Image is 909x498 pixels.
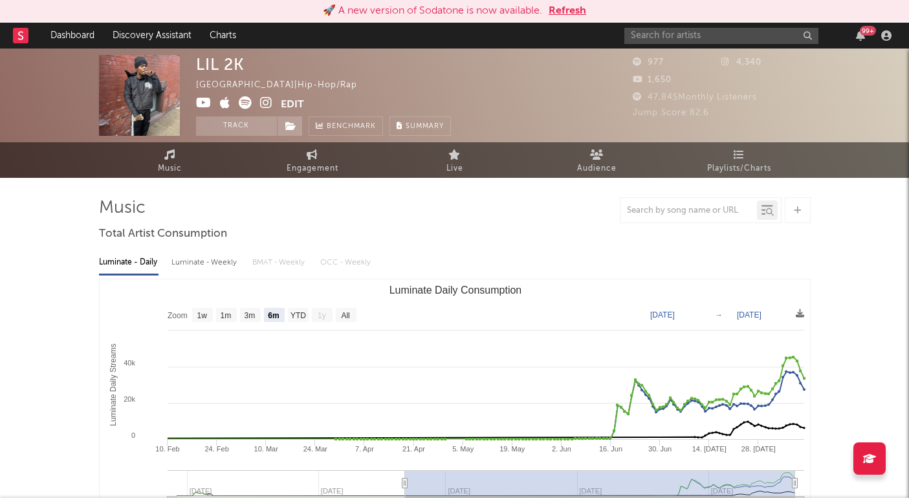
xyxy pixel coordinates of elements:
text: [DATE] [737,310,761,319]
div: Luminate - Daily [99,252,159,274]
text: YTD [290,311,305,320]
a: Audience [526,142,668,178]
input: Search by song name or URL [620,206,757,216]
a: Charts [201,23,245,49]
text: 1w [197,311,207,320]
text: 30. Jun [648,445,672,453]
a: Music [99,142,241,178]
button: Summary [389,116,451,136]
span: 977 [633,58,664,67]
a: Engagement [241,142,384,178]
button: Track [196,116,277,136]
text: 2. Jun [551,445,571,453]
a: Playlists/Charts [668,142,811,178]
text: Zoom [168,311,188,320]
div: 🚀 A new version of Sodatone is now available. [323,3,542,19]
span: Audience [577,161,617,177]
span: Jump Score: 82.6 [633,109,709,117]
span: Playlists/Charts [707,161,771,177]
text: 14. [DATE] [692,445,726,453]
text: 16. Jun [598,445,622,453]
text: 1y [318,311,326,320]
div: Luminate - Weekly [171,252,239,274]
span: Engagement [287,161,338,177]
text: 40k [124,359,135,367]
button: 99+ [856,30,865,41]
a: Live [384,142,526,178]
text: 24. Mar [303,445,327,453]
span: 47,845 Monthly Listeners [633,93,757,102]
span: 1,650 [633,76,672,84]
text: → [715,310,723,319]
text: 10. Mar [254,445,278,453]
div: [GEOGRAPHIC_DATA] | Hip-Hop/Rap [196,78,372,93]
a: Discovery Assistant [104,23,201,49]
span: Live [446,161,463,177]
div: 99 + [860,26,876,36]
text: 21. Apr [402,445,425,453]
button: Refresh [549,3,586,19]
span: Music [158,161,182,177]
text: [DATE] [650,310,675,319]
button: Edit [281,96,304,113]
text: 3m [244,311,255,320]
div: LIL 2K [196,55,245,74]
span: Summary [406,123,444,130]
text: 6m [268,311,279,320]
text: 5. May [452,445,474,453]
a: Dashboard [41,23,104,49]
text: 0 [131,431,135,439]
text: 19. May [499,445,525,453]
text: Luminate Daily Streams [108,343,117,426]
span: Total Artist Consumption [99,226,227,242]
text: 1m [220,311,231,320]
input: Search for artists [624,28,818,44]
text: All [341,311,349,320]
a: Benchmark [309,116,383,136]
text: 20k [124,395,135,403]
text: 7. Apr [355,445,374,453]
text: 24. Feb [204,445,228,453]
text: Luminate Daily Consumption [389,285,521,296]
text: 10. Feb [155,445,179,453]
span: Benchmark [327,119,376,135]
text: 28. [DATE] [741,445,775,453]
span: 4,340 [721,58,761,67]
